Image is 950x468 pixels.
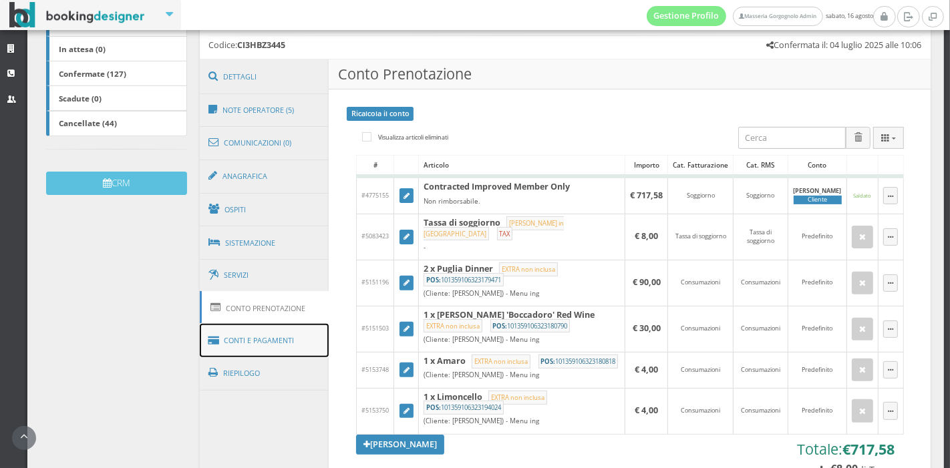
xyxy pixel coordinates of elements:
b: € 8,00 [635,230,658,242]
div: Cat. Fatturazione [668,156,733,174]
div: Cliente [794,196,842,204]
td: Predefinito [788,260,846,306]
span: #5083423 [361,232,389,240]
b: € 30,00 [633,322,661,334]
small: 101359106323180818 [538,355,618,368]
h3: Totale: [730,441,895,458]
b: € 717,58 [630,190,663,201]
b: POS: [540,357,555,366]
h5: Codice: [208,40,285,50]
button: Columns [873,127,904,149]
small: 101359106323194024 [424,401,503,414]
div: (Cliente: [PERSON_NAME]) - Menu ing [424,289,619,298]
b: POS: [426,275,441,284]
a: Cancellate (44) [46,111,187,136]
div: (Cliente: [PERSON_NAME]) - Menu ing [424,371,619,379]
a: Masseria Gorgognolo Admin [733,7,822,26]
span: sabato, 16 agosto [647,6,873,26]
div: Articolo [419,156,625,174]
b: Confermate (127) [59,68,126,79]
b: € 4,00 [635,405,658,416]
b: [PERSON_NAME] [794,186,842,195]
div: Non rimborsabile. [424,197,619,206]
a: Conto Prenotazione [200,291,329,325]
span: #5153750 [361,406,389,415]
a: Conti e Pagamenti [200,324,329,358]
td: Tassa di soggiorno [733,214,788,260]
a: Servizi [200,258,329,292]
span: #4775155 [361,191,389,200]
b: € [842,439,895,459]
a: Anagrafica [200,159,329,194]
a: Confermate (127) [46,61,187,86]
small: 101359106323179471 [424,273,503,286]
td: Soggiorno [668,176,734,214]
td: Predefinito [788,306,846,352]
td: Consumazioni [733,260,788,306]
a: Note Operatore (5) [200,93,329,128]
a: [PERSON_NAME] [356,435,444,455]
div: Importo [625,156,667,174]
a: Dettagli [200,59,329,94]
b: In attesa (0) [59,43,106,54]
td: Predefinito [788,214,846,260]
td: Consumazioni [668,306,734,352]
input: Cerca [738,127,846,149]
td: Consumazioni [668,388,734,434]
td: Predefinito [788,388,846,434]
small: EXTRA non inclusa [472,355,530,368]
div: Conto [788,156,846,174]
span: 717,58 [850,439,895,459]
small: TAX [497,227,512,240]
div: Colonne [873,127,904,149]
small: [PERSON_NAME] in [GEOGRAPHIC_DATA] [424,216,564,240]
b: 1 x Amaro [424,355,466,367]
b: Contracted Improved Member Only [424,181,570,192]
span: #5151196 [361,278,389,286]
a: In attesa (0) [46,36,187,61]
a: Sistemazione [200,226,329,260]
h5: Confermata il: 04 luglio 2025 alle 10:06 [766,40,922,50]
img: BookingDesigner.com [9,2,145,28]
b: POS: [492,321,507,330]
b: POS: [426,403,441,412]
div: Cat. RMS [734,156,788,174]
a: Scadute (0) [46,85,187,111]
button: CRM [46,172,187,195]
td: Predefinito [788,352,846,388]
b: 1 x Limoncello [424,391,482,403]
td: Soggiorno [733,176,788,214]
b: 2 x Puglia Dinner [424,263,493,274]
a: Riepilogo [200,356,329,391]
td: Consumazioni [668,260,734,306]
div: (Cliente: [PERSON_NAME]) - Menu ing [424,417,619,425]
td: Consumazioni [733,306,788,352]
b: CI3HBZ3445 [237,39,285,51]
small: Saldato [853,192,871,199]
a: Gestione Profilo [647,6,727,26]
span: #5153748 [361,365,389,374]
div: - [424,243,619,252]
label: Visualizza articoli eliminati [362,130,448,146]
small: EXTRA non inclusa [499,262,557,276]
td: Consumazioni [733,388,788,434]
span: #5151503 [361,324,389,332]
b: Scadute (0) [59,93,102,103]
small: EXTRA non inclusa [488,391,546,404]
h3: Conto Prenotazione [329,59,931,89]
a: Comunicazioni (0) [200,126,329,160]
small: EXTRA non inclusa [424,319,482,332]
b: € 4,00 [635,364,658,375]
b: € 90,00 [633,276,661,288]
td: Consumazioni [733,352,788,388]
a: Ospiti [200,192,329,227]
div: (Cliente: [PERSON_NAME]) - Menu ing [424,335,619,344]
a: Ricalcola il conto [347,107,414,121]
small: 101359106323180790 [490,319,570,332]
b: Tassa di soggiorno [424,217,500,228]
div: # [357,156,393,174]
b: 1 x [PERSON_NAME] 'Boccadoro' Red Wine [424,309,595,320]
b: Cancellate (44) [59,118,117,128]
td: Tassa di soggiorno [668,214,734,260]
td: Consumazioni [668,352,734,388]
